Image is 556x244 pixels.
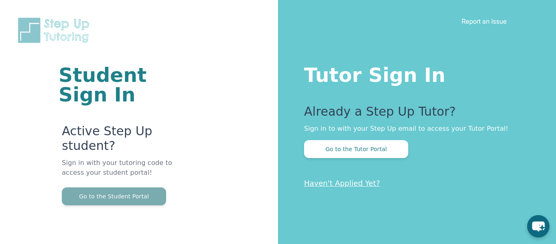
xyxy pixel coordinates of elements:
a: Go to the Student Portal [62,192,166,200]
p: Sign in with your tutoring code to access your student portal! [62,158,180,187]
button: chat-button [527,215,549,237]
p: Active Step Up student? [62,124,180,158]
p: Already a Step Up Tutor? [304,104,523,124]
button: Go to the Student Portal [62,187,166,205]
button: Go to the Tutor Portal [304,140,408,158]
h1: Student Sign In [59,65,180,104]
h1: Tutor Sign In [304,62,523,85]
img: Step Up Tutoring horizontal logo [16,16,94,44]
p: Sign in to with your Step Up email to access your Tutor Portal! [304,124,523,134]
a: Report an Issue [462,17,507,25]
a: Go to the Tutor Portal [304,145,408,153]
a: Haven't Applied Yet? [304,179,380,187]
